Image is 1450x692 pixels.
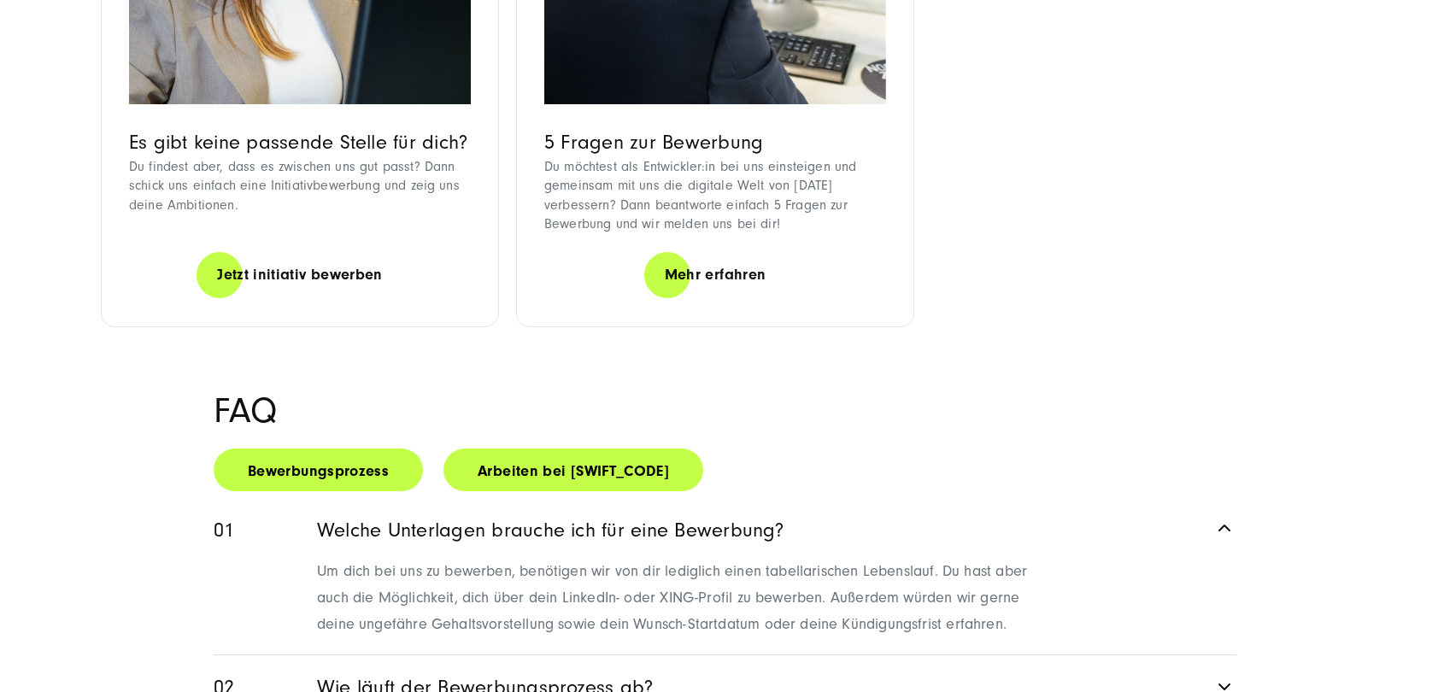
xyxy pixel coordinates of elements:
[214,498,1236,556] a: Welche Unterlagen brauche ich für eine Bewerbung?
[544,130,886,155] h3: 5 Fragen zur Bewerbung
[317,559,1041,637] p: Um dich bei uns zu bewerben, benötigen wir von dir lediglich einen tabellarischen Lebenslauf. Du ...
[443,449,703,491] a: Arbeiten bei [SWIFT_CODE]
[214,449,423,491] a: Bewerbungsprozess
[544,157,886,234] p: Du möchtest als Entwickler:in bei uns einsteigen und gemeinsam mit uns die digitale Welt von [DAT...
[644,250,787,299] a: Mehr erfahren
[214,393,1236,431] h2: FAQ
[197,250,403,299] a: Jetzt initiativ bewerben
[129,157,471,214] p: Du findest aber, dass es zwischen uns gut passt? Dann schick uns einfach eine Initiativbewerbung ...
[129,130,471,155] h3: Es gibt keine passende Stelle für dich?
